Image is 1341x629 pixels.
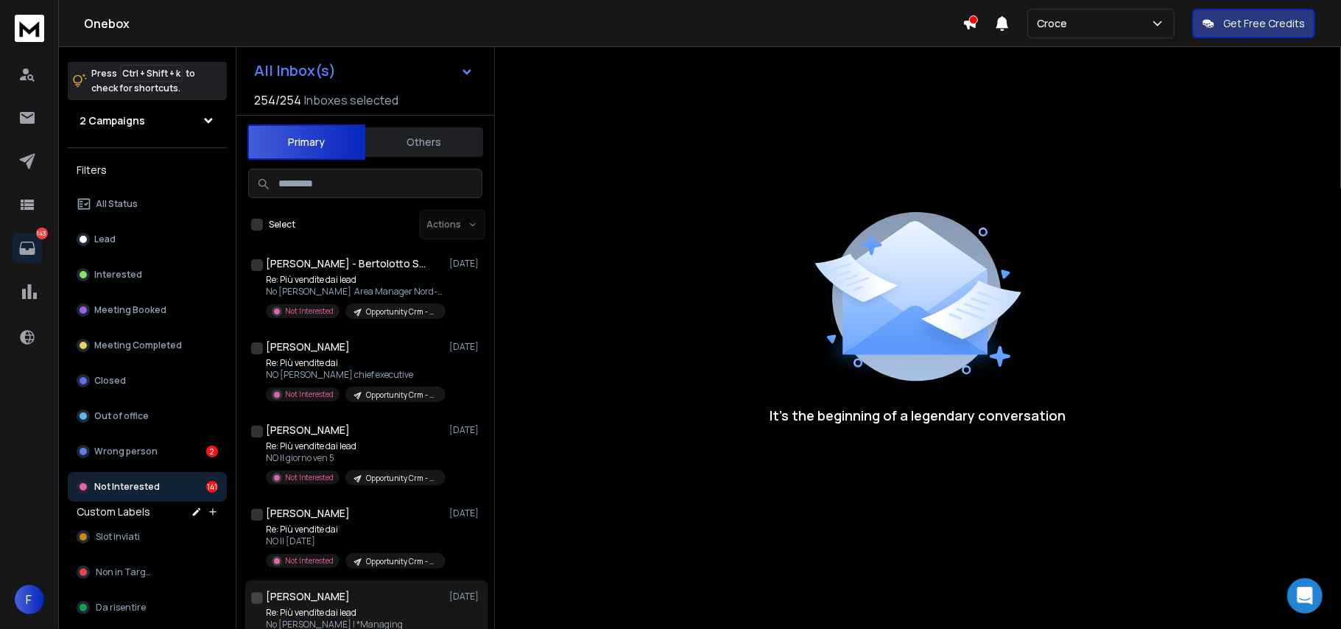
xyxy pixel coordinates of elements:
button: All Status [68,189,227,219]
div: 141 [206,481,218,493]
p: Not Interested [285,555,334,566]
span: Da risentire [96,602,146,614]
h1: 2 Campaigns [80,113,145,128]
p: Re: Più vendite dai lead [266,274,443,286]
p: NO [PERSON_NAME] chief executive [266,369,443,381]
p: 143 [36,228,48,239]
div: 2 [206,446,218,457]
h1: [PERSON_NAME] - Bertolotto Spa [266,256,428,271]
p: Re: Più vendite dai lead [266,607,443,619]
p: It’s the beginning of a legendary conversation [770,405,1066,426]
p: Opportunity Crm - arredamento [366,473,437,484]
p: Opportunity Crm - arredamento [366,306,437,317]
p: Re: Più vendite dai [266,524,443,535]
p: Lead [94,233,116,245]
button: Lead [68,225,227,254]
p: [DATE] [449,258,482,270]
button: Out of office [68,401,227,431]
p: Not Interested [285,306,334,317]
button: Da risentire [68,593,227,622]
h1: [PERSON_NAME] [266,340,350,354]
p: Closed [94,375,126,387]
button: Meeting Booked [68,295,227,325]
button: Interested [68,260,227,289]
a: 143 [13,233,42,263]
span: Slot inviati [96,531,140,543]
button: Slot inviati [68,522,227,552]
div: Open Intercom Messenger [1287,578,1323,614]
button: Primary [247,124,365,160]
button: All Inbox(s) [242,56,485,85]
p: [DATE] [449,591,482,602]
p: All Status [96,198,138,210]
button: Wrong person2 [68,437,227,466]
button: Meeting Completed [68,331,227,360]
p: Get Free Credits [1223,16,1305,31]
h1: Onebox [84,15,962,32]
p: Wrong person [94,446,158,457]
button: F [15,585,44,614]
h1: All Inbox(s) [254,63,336,78]
p: NO Il [DATE] [266,535,443,547]
h3: Filters [68,160,227,180]
h3: Custom Labels [77,505,150,519]
span: 254 / 254 [254,91,301,109]
h1: [PERSON_NAME] [266,506,350,521]
p: [DATE] [449,507,482,519]
p: Meeting Booked [94,304,166,316]
button: Non in Target [68,558,227,587]
span: Ctrl + Shift + k [120,65,183,82]
p: Opportunity Crm - arredamento [366,390,437,401]
h1: [PERSON_NAME] [266,423,350,438]
p: Not Interested [285,472,334,483]
p: Out of office [94,410,149,422]
p: Press to check for shortcuts. [91,66,195,96]
p: Opportunity Crm - arredamento [366,556,437,567]
span: Non in Target [96,566,155,578]
p: NO Il giorno ven 5 [266,452,443,464]
p: Re: Più vendite dai [266,357,443,369]
p: No [PERSON_NAME] Area Manager Nord-Est [GEOGRAPHIC_DATA] BERTOLOTTO [266,286,443,298]
img: logo [15,15,44,42]
p: Not Interested [94,481,160,493]
p: [DATE] [449,341,482,353]
button: Closed [68,366,227,396]
p: Not Interested [285,389,334,400]
h1: [PERSON_NAME] [266,589,350,604]
p: [DATE] [449,424,482,436]
button: Not Interested141 [68,472,227,502]
button: Get Free Credits [1192,9,1315,38]
button: Others [365,126,483,158]
p: Croce [1037,16,1073,31]
p: Re: Più vendite dai lead [266,440,443,452]
p: Interested [94,269,142,281]
p: Meeting Completed [94,340,182,351]
label: Select [269,219,295,231]
button: 2 Campaigns [68,106,227,136]
h3: Inboxes selected [304,91,398,109]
